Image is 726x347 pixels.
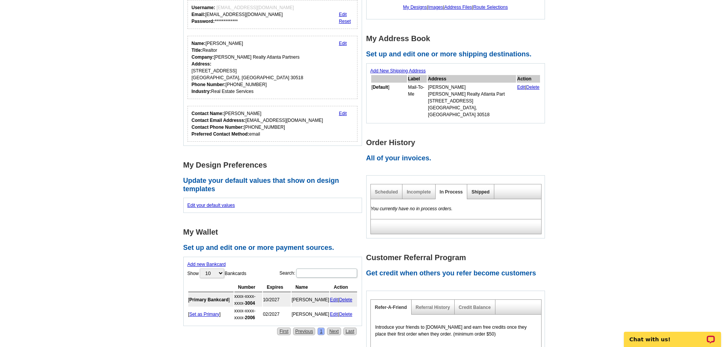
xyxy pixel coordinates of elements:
th: Label [408,75,427,83]
a: Edit [330,297,338,302]
h1: Customer Referral Program [366,254,549,262]
a: Reset [339,19,351,24]
td: [PERSON_NAME] [292,307,329,321]
td: | [330,307,357,321]
a: Edit [517,85,525,90]
a: Address Files [444,5,472,10]
th: Action [330,283,357,292]
p: Introduce your friends to [DOMAIN_NAME] and earn free credits once they place their first order w... [375,324,537,337]
h1: My Address Book [366,35,549,43]
td: [ ] [371,83,407,118]
select: ShowBankcards [200,269,224,278]
a: Edit [339,12,347,17]
div: [PERSON_NAME] [EMAIL_ADDRESS][DOMAIN_NAME] [PHONE_NUMBER] email [192,110,323,138]
h2: All of your invoices. [366,154,549,163]
strong: Phone Number: [192,82,226,87]
b: Primary Bankcard [189,297,229,302]
th: Address [428,75,516,83]
strong: Username: [192,5,215,10]
a: Edit [330,312,338,317]
td: [PERSON_NAME] [PERSON_NAME] Realty Atlanta Part [STREET_ADDRESS] [GEOGRAPHIC_DATA], [GEOGRAPHIC_D... [428,83,516,118]
label: Search: [279,268,357,278]
strong: 2006 [245,315,255,320]
b: Default [373,85,388,90]
a: Edit [339,41,347,46]
iframe: LiveChat chat widget [619,323,726,347]
div: [PERSON_NAME] Realtor [PERSON_NAME] Realty Atlanta Partners [STREET_ADDRESS] [GEOGRAPHIC_DATA], [... [192,40,303,95]
h1: My Design Preferences [183,161,366,169]
a: Refer-A-Friend [375,305,407,310]
a: Delete [339,312,353,317]
a: Add new Bankcard [188,262,226,267]
label: Show Bankcards [188,268,247,279]
em: You currently have no in process orders. [371,206,453,211]
h1: My Wallet [183,228,366,236]
strong: Email: [192,12,205,17]
a: Route Selections [473,5,508,10]
a: My Designs [403,5,427,10]
strong: Preferred Contact Method: [192,131,249,137]
span: [EMAIL_ADDRESS][DOMAIN_NAME] [216,5,294,10]
a: In Process [440,189,463,195]
strong: Address: [192,61,212,67]
strong: Company: [192,54,214,60]
a: Edit [339,111,347,116]
a: Incomplete [407,189,431,195]
input: Search: [296,269,357,278]
h2: Set up and edit one or more shipping destinations. [366,50,549,59]
th: Number [234,283,262,292]
th: Name [292,283,329,292]
strong: Contact Phone Number: [192,125,244,130]
strong: Industry: [192,89,211,94]
td: xxxx-xxxx-xxxx- [234,307,262,321]
a: Scheduled [375,189,398,195]
h2: Update your default values that show on design templates [183,177,366,193]
td: xxxx-xxxx-xxxx- [234,293,262,307]
td: 10/2027 [263,293,291,307]
a: Credit Balance [459,305,491,310]
a: Last [343,328,357,335]
strong: 3004 [245,301,255,306]
td: | [330,293,357,307]
a: Previous [293,328,316,335]
a: Delete [339,297,353,302]
a: Referral History [416,305,450,310]
a: Add New Shipping Address [370,68,426,74]
td: [ ] [188,307,234,321]
a: Shipped [471,189,489,195]
a: Set as Primary [189,312,220,317]
div: Who should we contact regarding order issues? [188,106,358,142]
a: Delete [526,85,540,90]
div: Your personal details. [188,36,358,99]
strong: Title: [192,48,202,53]
td: Mail-To-Me [408,83,427,118]
h2: Set up and edit one or more payment sources. [183,244,366,252]
td: [ ] [188,293,234,307]
h1: Order History [366,139,549,147]
a: Images [428,5,443,10]
td: [PERSON_NAME] [292,293,329,307]
strong: Contact Name: [192,111,224,116]
strong: Password: [192,19,215,24]
h2: Get credit when others you refer become customers [366,269,549,278]
a: First [277,328,290,335]
th: Action [517,75,540,83]
td: 02/2027 [263,307,291,321]
strong: Name: [192,41,206,46]
th: Expires [263,283,291,292]
a: Next [327,328,341,335]
a: Edit your default values [188,203,235,208]
a: 1 [317,328,325,335]
strong: Contact Email Addresss: [192,118,246,123]
td: | [517,83,540,118]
